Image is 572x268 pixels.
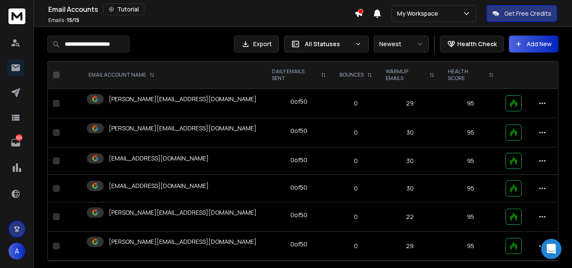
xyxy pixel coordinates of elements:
div: 0 of 50 [290,183,307,192]
p: [PERSON_NAME][EMAIL_ADDRESS][DOMAIN_NAME] [109,208,257,217]
td: 30 [379,118,441,147]
div: 0 of 50 [290,127,307,135]
td: 30 [379,175,441,202]
p: All Statuses [305,40,351,48]
div: Email Accounts [48,3,354,15]
p: Emails : [48,17,79,24]
div: Open Intercom Messenger [541,239,561,259]
span: 15 / 15 [67,17,79,24]
p: [EMAIL_ADDRESS][DOMAIN_NAME] [109,182,209,190]
p: [PERSON_NAME][EMAIL_ADDRESS][DOMAIN_NAME] [109,238,257,246]
p: 0 [338,184,374,193]
div: 0 of 50 [290,240,307,249]
p: [EMAIL_ADDRESS][DOMAIN_NAME] [109,154,209,163]
p: Health Check [457,40,497,48]
p: 0 [338,128,374,137]
div: 0 of 50 [290,97,307,106]
p: 0 [338,157,374,165]
div: EMAIL ACCOUNT NAME [88,72,155,78]
p: My Workspace [397,9,442,18]
button: A [8,243,25,260]
td: 95 [441,175,500,202]
a: 524 [7,134,24,151]
div: 0 of 50 [290,156,307,164]
td: 29 [379,232,441,261]
div: 0 of 50 [290,211,307,219]
p: [PERSON_NAME][EMAIL_ADDRESS][DOMAIN_NAME] [109,124,257,133]
td: 95 [441,232,500,261]
p: 524 [16,134,22,141]
p: DAILY EMAILS SENT [272,68,318,82]
button: Get Free Credits [486,5,557,22]
td: 22 [379,202,441,232]
p: HEALTH SCORE [448,68,485,82]
td: 95 [441,147,500,175]
p: [PERSON_NAME][EMAIL_ADDRESS][DOMAIN_NAME] [109,95,257,103]
p: Get Free Credits [504,9,551,18]
td: 95 [441,202,500,232]
p: WARMUP EMAILS [386,68,426,82]
p: 0 [338,99,374,108]
p: 0 [338,213,374,221]
button: Health Check [440,36,504,52]
td: 95 [441,89,500,118]
button: Export [234,36,279,52]
button: Tutorial [103,3,144,15]
button: Add New [509,36,558,52]
p: BOUNCES [340,72,364,78]
p: 0 [338,242,374,250]
td: 30 [379,147,441,175]
button: Newest [374,36,429,52]
td: 29 [379,89,441,118]
td: 95 [441,118,500,147]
